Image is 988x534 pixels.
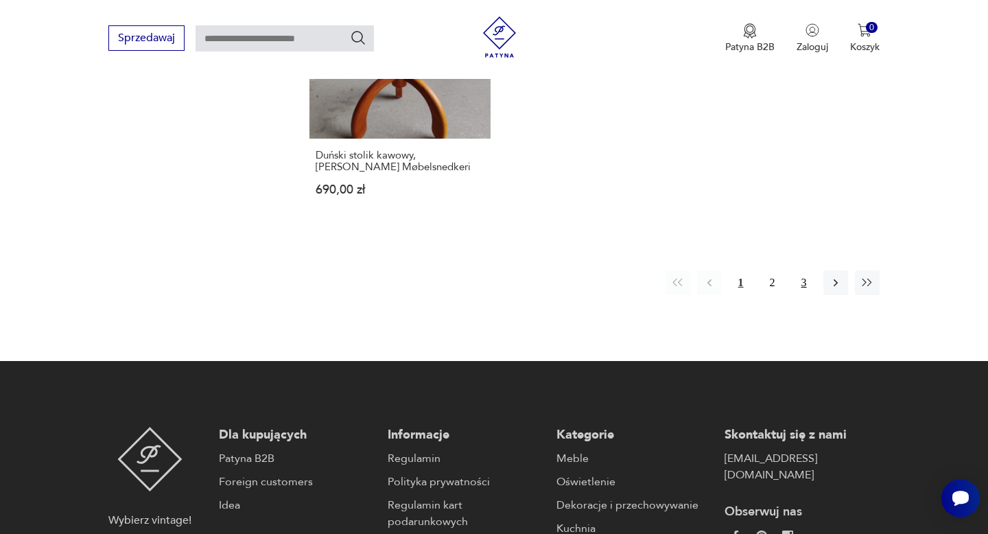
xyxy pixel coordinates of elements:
[556,474,711,490] a: Oświetlenie
[743,23,757,38] img: Ikona medalu
[108,25,185,51] button: Sprzedawaj
[479,16,520,58] img: Patyna - sklep z meblami i dekoracjami vintage
[117,427,183,491] img: Patyna - sklep z meblami i dekoracjami vintage
[797,40,828,54] p: Zaloguj
[760,270,785,295] button: 2
[797,23,828,54] button: Zaloguj
[729,270,753,295] button: 1
[388,450,543,467] a: Regulamin
[316,184,484,196] p: 690,00 zł
[316,150,484,173] h3: Duński stolik kawowy, [PERSON_NAME] Møbelsnedkeri
[219,497,374,513] a: Idea
[108,34,185,44] a: Sprzedawaj
[725,23,775,54] button: Patyna B2B
[725,504,880,520] p: Obserwuj nas
[388,427,543,443] p: Informacje
[866,22,878,34] div: 0
[850,23,880,54] button: 0Koszyk
[350,30,366,46] button: Szukaj
[219,427,374,443] p: Dla kupujących
[219,474,374,490] a: Foreign customers
[556,450,711,467] a: Meble
[725,23,775,54] a: Ikona medaluPatyna B2B
[108,512,191,529] p: Wybierz vintage!
[725,450,880,483] a: [EMAIL_ADDRESS][DOMAIN_NAME]
[219,450,374,467] a: Patyna B2B
[805,23,819,37] img: Ikonka użytkownika
[725,427,880,443] p: Skontaktuj się z nami
[941,479,980,518] iframe: Smartsupp widget button
[556,427,711,443] p: Kategorie
[388,474,543,490] a: Polityka prywatności
[858,23,871,37] img: Ikona koszyka
[556,497,711,513] a: Dekoracje i przechowywanie
[792,270,816,295] button: 3
[388,497,543,530] a: Regulamin kart podarunkowych
[725,40,775,54] p: Patyna B2B
[850,40,880,54] p: Koszyk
